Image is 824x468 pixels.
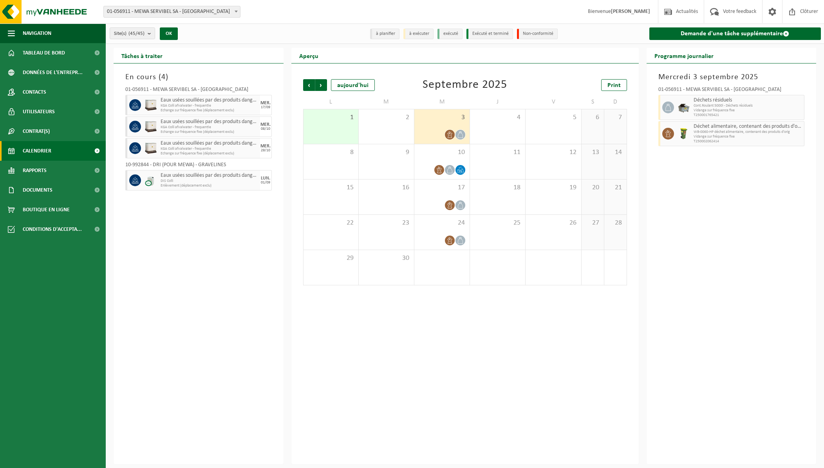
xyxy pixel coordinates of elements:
[694,113,802,118] span: T250001765421
[608,183,623,192] span: 21
[161,73,166,81] span: 4
[331,79,375,91] div: aujourd'hui
[161,179,258,183] span: DIS Colli
[585,219,600,227] span: 27
[261,176,270,181] div: LUN.
[611,9,650,15] strong: [PERSON_NAME]
[604,95,627,109] td: D
[423,79,507,91] div: Septembre 2025
[526,95,581,109] td: V
[303,95,359,109] td: L
[23,102,55,122] span: Utilisateurs
[23,82,46,102] span: Contacts
[694,103,802,108] span: Cont.Roulant 5000l - Déchets résiduels
[261,127,270,131] div: 08/10
[161,147,258,151] span: KGA Colli afvalwater - frequentie
[260,122,271,127] div: MER.
[414,95,470,109] td: M
[307,113,354,122] span: 1
[418,148,466,157] span: 10
[658,87,805,95] div: 01-056911 - MEWA SERVIBEL SA - [GEOGRAPHIC_DATA]
[437,29,463,39] li: exécuté
[161,119,258,125] span: Eaux usées souillées par des produits dangereux
[307,219,354,227] span: 22
[161,130,258,134] span: Echange sur fréquence fixe (déplacement exclu)
[161,151,258,156] span: Echange sur fréquence fixe (déplacement exclu)
[585,183,600,192] span: 20
[23,141,51,161] span: Calendrier
[161,108,258,113] span: Echange sur fréquence fixe (déplacement exclu)
[303,79,315,91] span: Précédent
[103,6,240,18] span: 01-056911 - MEWA SERVIBEL SA - PÉRONNES-LEZ-BINCHE
[529,183,577,192] span: 19
[403,29,434,39] li: à exécuter
[418,113,466,122] span: 3
[363,254,410,263] span: 30
[517,29,558,39] li: Non-conformité
[363,183,410,192] span: 16
[474,148,521,157] span: 11
[474,113,521,122] span: 4
[261,105,270,109] div: 17/09
[23,122,50,141] span: Contrat(s)
[110,27,155,39] button: Site(s)(45/45)
[261,181,270,185] div: 01/09
[608,148,623,157] span: 14
[608,113,623,122] span: 7
[608,219,623,227] span: 28
[161,125,258,130] span: KGA Colli afvalwater - frequentie
[161,183,258,188] span: Enlèvement (déplacement exclu)
[260,101,271,105] div: MER.
[529,148,577,157] span: 12
[161,97,258,103] span: Eaux usées souillées par des produits dangereux
[145,174,157,186] img: LP-LD-CU
[307,148,354,157] span: 8
[694,139,802,144] span: T250002062414
[363,219,410,227] span: 23
[647,48,721,63] h2: Programme journalier
[145,142,157,154] img: PB-IC-1000-HPE-00-01
[585,113,600,122] span: 6
[114,28,145,40] span: Site(s)
[607,82,621,89] span: Print
[601,79,627,91] a: Print
[363,148,410,157] span: 9
[418,219,466,227] span: 24
[694,134,802,139] span: Vidange sur fréquence fixe
[145,99,157,111] img: PB-IC-1000-HPE-00-01
[307,183,354,192] span: 15
[678,128,690,140] img: WB-0060-HPE-GN-50
[125,87,272,95] div: 01-056911 - MEWA SERVIBEL SA - [GEOGRAPHIC_DATA]
[359,95,414,109] td: M
[694,108,802,113] span: Vidange sur fréquence fixe
[474,219,521,227] span: 25
[678,102,690,113] img: WB-5000-GAL-GY-01
[291,48,326,63] h2: Aperçu
[315,79,327,91] span: Suivant
[466,29,513,39] li: Exécuté et terminé
[582,95,604,109] td: S
[261,149,270,152] div: 29/10
[23,161,47,180] span: Rapports
[23,180,52,200] span: Documents
[23,63,83,82] span: Données de l'entrepr...
[470,95,526,109] td: J
[104,6,240,17] span: 01-056911 - MEWA SERVIBEL SA - PÉRONNES-LEZ-BINCHE
[145,121,157,132] img: PB-IC-1000-HPE-00-01
[161,140,258,147] span: Eaux usées souillées par des produits dangereux
[694,123,802,130] span: Déchet alimentaire, contenant des produits d'origine animale, non emballé, catégorie 3
[23,43,65,63] span: Tableau de bord
[370,29,399,39] li: à planifier
[474,183,521,192] span: 18
[363,113,410,122] span: 2
[23,219,82,239] span: Conditions d'accepta...
[161,172,258,179] span: Eaux usées souillées par des produits dangereux
[23,200,70,219] span: Boutique en ligne
[23,24,51,43] span: Navigation
[307,254,354,263] span: 29
[418,183,466,192] span: 17
[585,148,600,157] span: 13
[125,71,272,83] h3: En cours ( )
[694,97,802,103] span: Déchets résiduels
[160,27,178,40] button: OK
